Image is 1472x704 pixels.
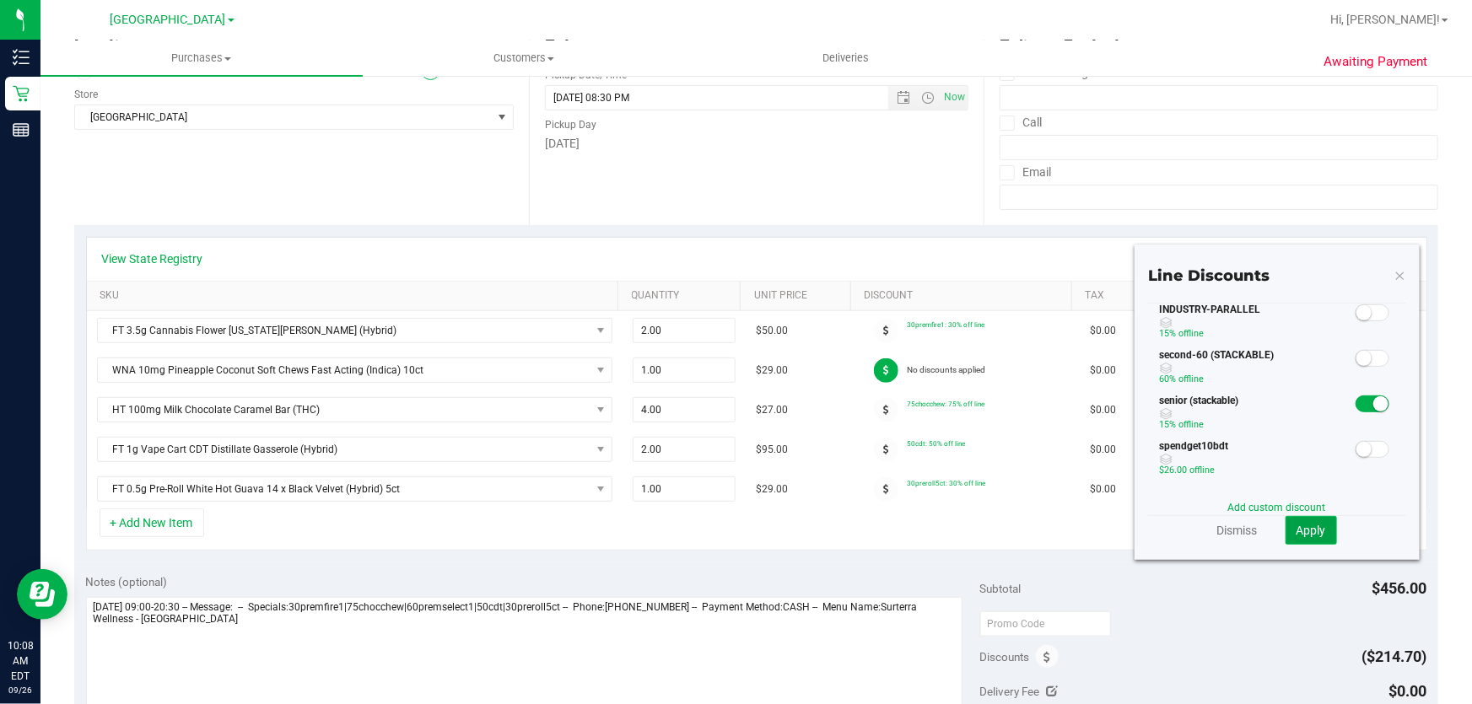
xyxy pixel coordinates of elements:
span: $27.00 [756,402,788,418]
input: Format: (999) 999-9999 [1000,135,1438,160]
span: $29.00 [756,481,788,497]
button: + Add New Item [100,508,204,537]
input: 2.00 [634,319,736,342]
div: INDUSTRY-PARALLEL [1148,302,1353,347]
span: $26.00 [1160,465,1188,476]
p: 10:08 AM EDT [8,638,33,684]
span: HT 100mg Milk Chocolate Caramel Bar (THC) [98,398,590,422]
span: Notes (optional) [86,575,168,588]
span: 75chocchew: 75% off line [907,400,984,408]
span: Discount can be combined with other discounts [1160,317,1354,329]
span: 60% [1160,373,1177,384]
input: 1.00 [634,358,736,382]
a: View State Registry [102,250,203,267]
span: Discount can be combined with other discounts [1160,363,1354,374]
input: Format: (999) 999-9999 [1000,85,1438,110]
div: vetsenior [1148,484,1353,529]
span: Set Current date [941,85,969,110]
span: $0.00 [1090,481,1116,497]
span: $0.00 [1389,682,1427,700]
label: Pickup Day [545,117,596,132]
label: Call [1000,110,1042,135]
span: NO DATA FOUND [97,397,612,422]
span: Deliveries [800,51,892,66]
label: Store [74,87,98,102]
span: $0.00 [1090,402,1116,418]
span: $29.00 [756,363,788,379]
span: NO DATA FOUND [97,318,612,343]
span: Open the time view [914,91,942,105]
div: senior (stackable) [1148,393,1353,438]
span: Apply [1297,524,1326,537]
span: FT 1g Vape Cart CDT Distillate Gasserole (Hybrid) [98,438,590,461]
span: [GEOGRAPHIC_DATA] [111,13,226,27]
span: $456.00 [1372,579,1427,597]
span: WNA 10mg Pineapple Coconut Soft Chews Fast Acting (Indica) 10ct [98,358,590,382]
span: ($214.70) [1362,648,1427,665]
div: second-60 (STACKABLE) [1148,347,1353,393]
span: No discounts applied [907,365,985,374]
button: Apply [1286,516,1337,545]
span: $95.00 [756,442,788,458]
span: $0.00 [1090,363,1116,379]
a: Quantity [632,289,735,303]
span: FT 3.5g Cannabis Flower [US_STATE][PERSON_NAME] (Hybrid) [98,319,590,342]
a: Customers [363,40,685,76]
span: Hi, [PERSON_NAME]! [1330,13,1440,26]
span: NO DATA FOUND [97,357,612,383]
a: Add custom discount [1228,502,1326,513]
div: [DATE] [545,135,968,153]
inline-svg: Inventory [13,49,30,66]
label: Email [1000,160,1051,185]
a: Discount [865,289,1065,303]
span: $0.00 [1090,323,1116,339]
a: Tax [1085,289,1175,303]
input: Promo Code [980,611,1111,637]
p: off [1160,417,1354,433]
span: Discounts [980,642,1030,672]
p: 09/26 [8,684,33,696]
span: $0.00 [1090,442,1116,458]
span: line [1203,465,1216,476]
span: Discount can be combined with other discounts [1160,454,1354,465]
a: Purchases [40,40,363,76]
span: 30preroll5ct: 30% off line [907,479,985,487]
p: off [1160,372,1354,387]
span: select [492,105,513,129]
a: Dismiss [1217,522,1258,539]
a: Unit Price [754,289,844,303]
span: Discount can be combined with other discounts [1160,408,1354,420]
span: line [1192,373,1205,384]
span: Line Discounts [1148,266,1270,285]
span: 50cdt: 50% off line [907,439,965,448]
span: Open the date view [889,91,918,105]
a: SKU [100,289,612,303]
div: spendget10bdt [1148,438,1353,484]
span: NO DATA FOUND [97,437,612,462]
inline-svg: Retail [13,85,30,102]
span: FT 0.5g Pre-Roll White Hot Guava 14 x Black Velvet (Hybrid) 5ct [98,477,590,501]
p: off [1160,463,1354,478]
span: $50.00 [756,323,788,339]
span: Delivery Fee [980,685,1040,698]
span: Customers [364,51,684,66]
span: Awaiting Payment [1324,52,1428,72]
inline-svg: Reports [13,121,30,138]
span: NO DATA FOUND [97,476,612,502]
span: Purchases [40,51,363,66]
i: Edit Delivery Fee [1046,685,1058,697]
p: off [1160,326,1354,341]
span: Subtotal [980,582,1022,595]
a: Deliveries [685,40,1007,76]
span: 30premfire1: 30% off line [907,320,984,329]
span: line [1192,328,1205,339]
input: 2.00 [634,438,736,461]
span: 15% [1160,328,1177,339]
input: 1.00 [634,477,736,501]
span: [GEOGRAPHIC_DATA] [75,105,492,129]
span: 15% [1160,419,1177,430]
span: line [1192,419,1205,430]
input: 4.00 [634,398,736,422]
iframe: Resource center [17,569,67,620]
